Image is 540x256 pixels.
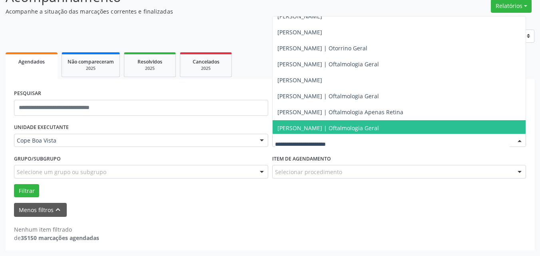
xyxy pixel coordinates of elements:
[277,60,379,68] span: [PERSON_NAME] | Oftalmologia Geral
[186,65,226,71] div: 2025
[137,58,162,65] span: Resolvidos
[193,58,219,65] span: Cancelados
[14,184,39,198] button: Filtrar
[14,121,69,134] label: UNIDADE EXECUTANTE
[17,137,252,145] span: Cope Boa Vista
[68,65,114,71] div: 2025
[17,168,106,176] span: Selecione um grupo ou subgrupo
[14,153,61,165] label: Grupo/Subgrupo
[277,28,322,36] span: [PERSON_NAME]
[54,205,62,214] i: keyboard_arrow_up
[277,92,379,100] span: [PERSON_NAME] | Oftalmologia Geral
[277,108,403,116] span: [PERSON_NAME] | Oftalmologia Apenas Retina
[277,44,367,52] span: [PERSON_NAME] | Otorrino Geral
[6,7,376,16] p: Acompanhe a situação das marcações correntes e finalizadas
[14,234,99,242] div: de
[18,58,45,65] span: Agendados
[68,58,114,65] span: Não compareceram
[14,203,67,217] button: Menos filtroskeyboard_arrow_up
[275,168,342,176] span: Selecionar procedimento
[21,234,99,242] strong: 35150 marcações agendadas
[277,12,322,20] span: [PERSON_NAME]
[272,153,331,165] label: Item de agendamento
[277,76,322,84] span: [PERSON_NAME]
[14,225,99,234] div: Nenhum item filtrado
[14,87,41,100] label: PESQUISAR
[277,124,379,132] span: [PERSON_NAME] | Oftalmologia Geral
[130,65,170,71] div: 2025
